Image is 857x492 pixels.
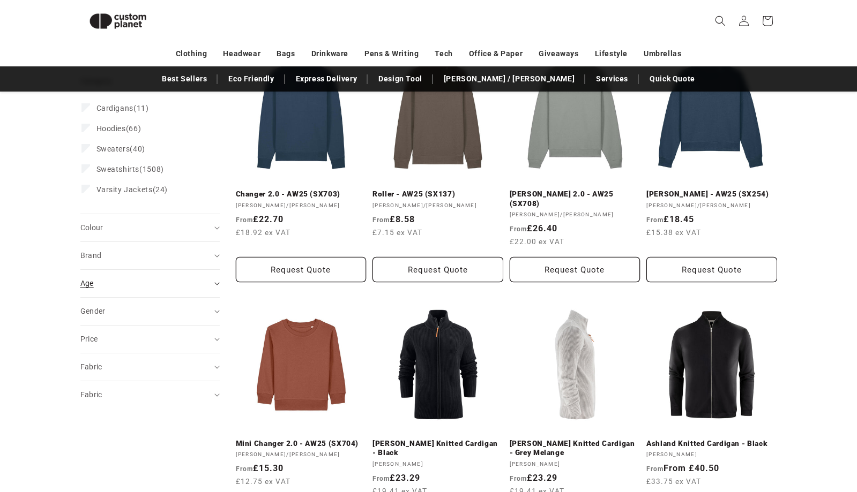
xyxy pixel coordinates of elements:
[96,145,130,153] span: Sweaters
[80,335,98,343] span: Price
[80,298,220,325] summary: Gender (0 selected)
[364,44,419,63] a: Pens & Writing
[510,190,640,208] a: [PERSON_NAME] 2.0 - AW25 (SX708)
[236,190,367,199] a: Changer 2.0 - AW25 (SX703)
[595,44,628,63] a: Lifestyle
[372,439,503,458] a: [PERSON_NAME] Knitted Cardigan - Black
[176,44,207,63] a: Clothing
[510,257,640,282] button: Request Quote
[157,70,212,88] a: Best Sellers
[96,124,141,133] span: (66)
[96,185,153,194] span: Varsity Jackets
[80,270,220,297] summary: Age (0 selected)
[646,439,777,449] a: Ashland Knitted Cardigan - Black
[80,4,155,38] img: Custom Planet
[96,104,133,112] span: Cardigans
[373,70,428,88] a: Design Tool
[80,390,102,399] span: Fabric
[80,362,102,371] span: Fabric
[646,190,777,199] a: [PERSON_NAME] - AW25 (SX254)
[644,44,681,63] a: Umbrellas
[539,44,578,63] a: Giveaways
[469,44,523,63] a: Office & Paper
[311,44,348,63] a: Drinkware
[96,165,140,173] span: Sweatshirts
[236,257,367,282] button: Request Quote
[80,214,220,241] summary: Colour (0 selected)
[372,257,503,282] button: Request Quote
[435,44,452,63] a: Tech
[591,70,634,88] a: Services
[277,44,295,63] a: Bags
[223,70,279,88] a: Eco Friendly
[644,70,700,88] a: Quick Quote
[80,223,103,232] span: Colour
[80,279,94,287] span: Age
[96,164,164,174] span: (1508)
[80,381,220,408] summary: Fabric (0 selected)
[80,307,106,315] span: Gender
[223,44,260,63] a: Headwear
[96,103,149,113] span: (11)
[96,124,126,133] span: Hoodies
[510,439,640,458] a: [PERSON_NAME] Knitted Cardigan - Grey Melange
[80,251,102,260] span: Brand
[96,185,168,194] span: (24)
[80,353,220,381] summary: Fabric (0 selected)
[236,439,367,449] a: Mini Changer 2.0 - AW25 (SX704)
[80,242,220,269] summary: Brand (0 selected)
[372,190,503,199] a: Roller - AW25 (SX137)
[290,70,363,88] a: Express Delivery
[80,326,220,353] summary: Price
[646,257,777,282] : Request Quote
[803,441,857,492] iframe: Chat Widget
[96,144,145,154] span: (40)
[438,70,580,88] a: [PERSON_NAME] / [PERSON_NAME]
[709,9,732,33] summary: Search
